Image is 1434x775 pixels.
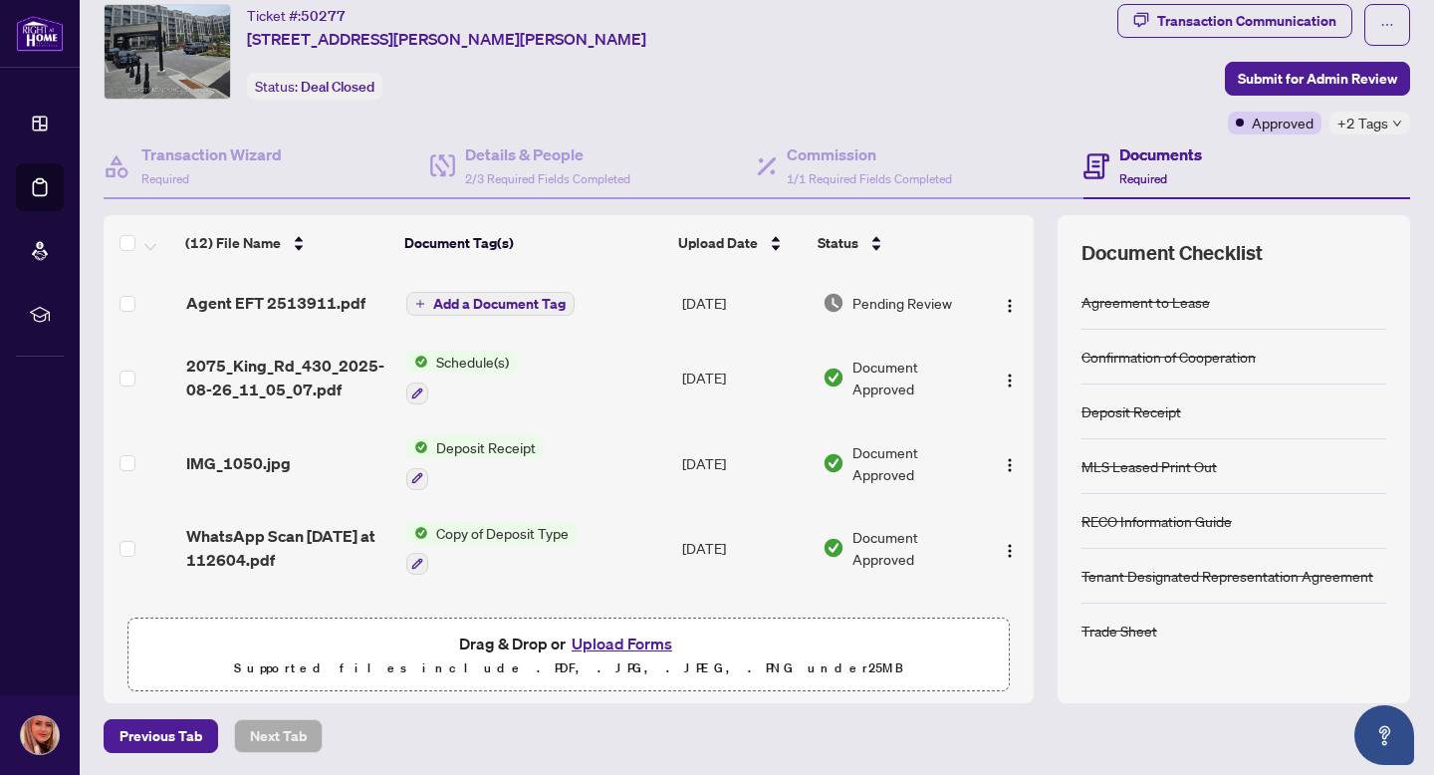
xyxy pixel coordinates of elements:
[247,27,646,51] span: [STREET_ADDRESS][PERSON_NAME][PERSON_NAME]
[1380,18,1394,32] span: ellipsis
[852,441,977,485] span: Document Approved
[1119,142,1202,166] h4: Documents
[406,436,428,458] img: Status Icon
[674,591,815,676] td: [DATE]
[1337,112,1388,134] span: +2 Tags
[406,522,577,576] button: Status IconCopy of Deposit Type
[415,299,425,309] span: plus
[459,631,678,656] span: Drag & Drop or
[1354,705,1414,765] button: Open asap
[674,271,815,335] td: [DATE]
[1157,5,1336,37] div: Transaction Communication
[852,356,977,399] span: Document Approved
[406,351,517,404] button: Status IconSchedule(s)
[177,215,396,271] th: (12) File Name
[1238,63,1397,95] span: Submit for Admin Review
[428,351,517,373] span: Schedule(s)
[670,215,810,271] th: Upload Date
[247,4,346,27] div: Ticket #:
[823,292,844,314] img: Document Status
[185,232,281,254] span: (12) File Name
[406,291,575,317] button: Add a Document Tag
[141,142,282,166] h4: Transaction Wizard
[301,7,346,25] span: 50277
[1392,119,1402,129] span: down
[1002,298,1018,314] img: Logo
[674,420,815,506] td: [DATE]
[1252,112,1314,133] span: Approved
[433,297,566,311] span: Add a Document Tag
[406,436,544,490] button: Status IconDeposit Receipt
[428,522,577,544] span: Copy of Deposit Type
[465,171,630,186] span: 2/3 Required Fields Completed
[1002,373,1018,388] img: Logo
[852,292,952,314] span: Pending Review
[1119,171,1167,186] span: Required
[787,171,952,186] span: 1/1 Required Fields Completed
[104,719,218,753] button: Previous Tab
[186,524,391,572] span: WhatsApp Scan [DATE] at 112604.pdf
[465,142,630,166] h4: Details & People
[428,607,520,629] span: Trade Sheet
[1081,455,1217,477] div: MLS Leased Print Out
[674,335,815,420] td: [DATE]
[810,215,979,271] th: Status
[994,287,1026,319] button: Logo
[186,354,391,401] span: 2075_King_Rd_430_2025-08-26_11_05_07.pdf
[994,362,1026,393] button: Logo
[1225,62,1410,96] button: Submit for Admin Review
[1081,400,1181,422] div: Deposit Receipt
[105,5,230,99] img: IMG-N12288470_1.jpg
[186,451,291,475] span: IMG_1050.jpg
[818,232,858,254] span: Status
[852,526,977,570] span: Document Approved
[994,447,1026,479] button: Logo
[1081,239,1263,267] span: Document Checklist
[406,351,428,373] img: Status Icon
[396,215,670,271] th: Document Tag(s)
[140,656,997,680] p: Supported files include .PDF, .JPG, .JPEG, .PNG under 25 MB
[406,522,428,544] img: Status Icon
[428,436,544,458] span: Deposit Receipt
[21,716,59,754] img: Profile Icon
[1002,457,1018,473] img: Logo
[1002,543,1018,559] img: Logo
[787,142,952,166] h4: Commission
[823,537,844,559] img: Document Status
[301,78,374,96] span: Deal Closed
[1081,346,1256,368] div: Confirmation of Cooperation
[823,367,844,388] img: Document Status
[406,607,520,660] button: Status IconTrade Sheet
[141,171,189,186] span: Required
[674,506,815,592] td: [DATE]
[406,607,428,629] img: Status Icon
[234,719,323,753] button: Next Tab
[678,232,758,254] span: Upload Date
[1081,620,1157,642] div: Trade Sheet
[186,291,365,315] span: Agent EFT 2513911.pdf
[1081,291,1210,313] div: Agreement to Lease
[1081,565,1373,587] div: Tenant Designated Representation Agreement
[406,292,575,316] button: Add a Document Tag
[16,15,64,52] img: logo
[823,452,844,474] img: Document Status
[119,720,202,752] span: Previous Tab
[566,631,678,656] button: Upload Forms
[128,619,1009,692] span: Drag & Drop orUpload FormsSupported files include .PDF, .JPG, .JPEG, .PNG under25MB
[247,73,382,100] div: Status:
[1117,4,1352,38] button: Transaction Communication
[994,532,1026,564] button: Logo
[1081,510,1232,532] div: RECO Information Guide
